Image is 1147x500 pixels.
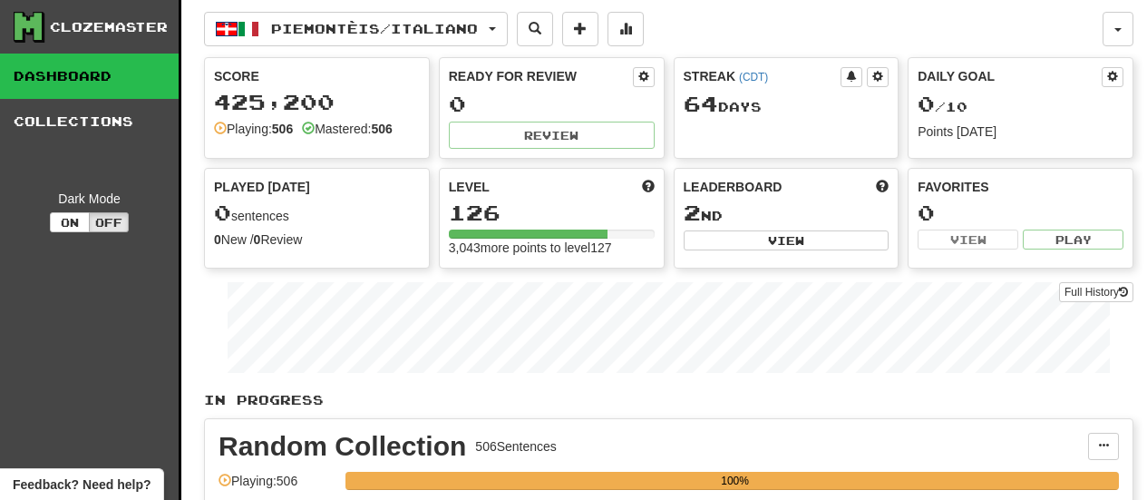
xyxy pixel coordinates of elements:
[351,472,1119,490] div: 100%
[517,12,553,46] button: Search sentences
[449,67,633,85] div: Ready for Review
[1023,230,1123,250] button: Play
[684,93,889,116] div: Day s
[50,18,168,36] div: Clozemaster
[214,200,231,225] span: 0
[1059,282,1133,302] a: Full History
[918,123,1123,141] div: Points [DATE]
[684,200,701,225] span: 2
[739,71,768,83] a: (CDT)
[475,437,557,456] div: 506 Sentences
[684,67,841,85] div: Streak
[214,230,420,249] div: New / Review
[449,122,655,149] button: Review
[449,93,655,115] div: 0
[608,12,644,46] button: More stats
[219,433,466,460] div: Random Collection
[204,12,508,46] button: Piemontèis/Italiano
[876,178,889,196] span: This week in points, UTC
[89,212,129,232] button: Off
[214,232,221,247] strong: 0
[254,232,261,247] strong: 0
[684,201,889,225] div: nd
[14,190,165,208] div: Dark Mode
[562,12,598,46] button: Add sentence to collection
[272,122,293,136] strong: 506
[214,120,293,138] div: Playing:
[214,91,420,113] div: 425,200
[371,122,392,136] strong: 506
[918,201,1123,224] div: 0
[684,230,889,250] button: View
[918,67,1102,87] div: Daily Goal
[271,21,478,36] span: Piemontèis / Italiano
[449,201,655,224] div: 126
[214,201,420,225] div: sentences
[918,91,935,116] span: 0
[918,178,1123,196] div: Favorites
[449,239,655,257] div: 3,043 more points to level 127
[918,230,1018,250] button: View
[13,475,151,494] span: Open feedback widget
[642,178,655,196] span: Score more points to level up
[50,212,90,232] button: On
[918,99,967,114] span: / 10
[684,91,718,116] span: 64
[204,391,1133,409] p: In Progress
[449,178,490,196] span: Level
[302,120,393,138] div: Mastered:
[214,67,420,85] div: Score
[684,178,782,196] span: Leaderboard
[214,178,310,196] span: Played [DATE]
